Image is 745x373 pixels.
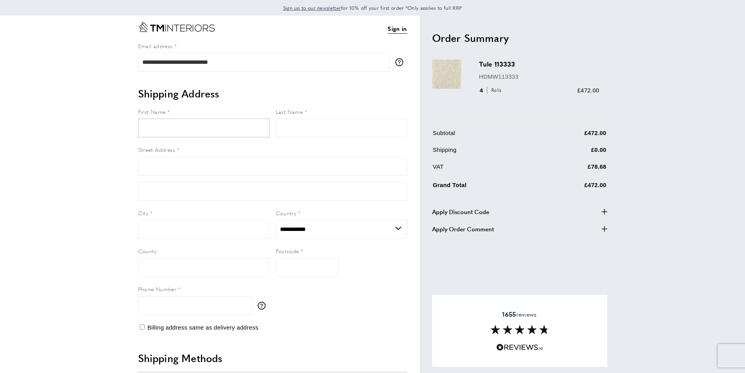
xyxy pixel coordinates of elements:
td: £0.00 [538,145,607,160]
span: First Name [138,108,166,115]
a: Go to Home page [138,22,215,32]
span: £472.00 [577,87,599,94]
span: Postcode [276,247,299,255]
span: Last Name [276,108,303,115]
button: More information [258,302,269,310]
button: More information [395,58,407,66]
span: Apply Discount Code [432,207,489,216]
td: £472.00 [538,128,607,144]
h3: Tule 113333 [479,59,600,68]
td: £78.68 [538,162,607,177]
span: for 10% off your first order *Only applies to full RRP [283,4,462,11]
h2: Shipping Address [138,86,407,101]
a: Sign up to our newsletter [283,4,341,12]
h2: Shipping Methods [138,351,407,365]
h2: Order Summary [432,31,607,45]
span: Country [276,209,297,217]
span: Rolls [487,86,504,94]
span: Billing address same as delivery address [147,324,259,331]
img: Tule 113333 [432,59,461,89]
td: £472.00 [538,179,607,196]
td: Shipping [433,145,538,160]
a: Sign in [388,24,407,34]
span: Apply Order Comment [432,224,494,234]
p: HDMW113333 [479,72,600,81]
strong: 1655 [502,310,516,319]
div: 4 [479,86,504,95]
img: Reviews section [490,325,549,334]
span: reviews [502,310,537,318]
span: Street Address [138,146,176,153]
td: Grand Total [433,179,538,196]
span: County [138,247,157,255]
img: Reviews.io 5 stars [496,344,543,351]
td: Subtotal [433,128,538,144]
span: Phone Number [138,285,177,293]
span: City [138,209,149,217]
span: Sign up to our newsletter [283,4,341,11]
input: Billing address same as delivery address [140,324,145,330]
td: VAT [433,162,538,177]
span: Email address [138,42,173,50]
